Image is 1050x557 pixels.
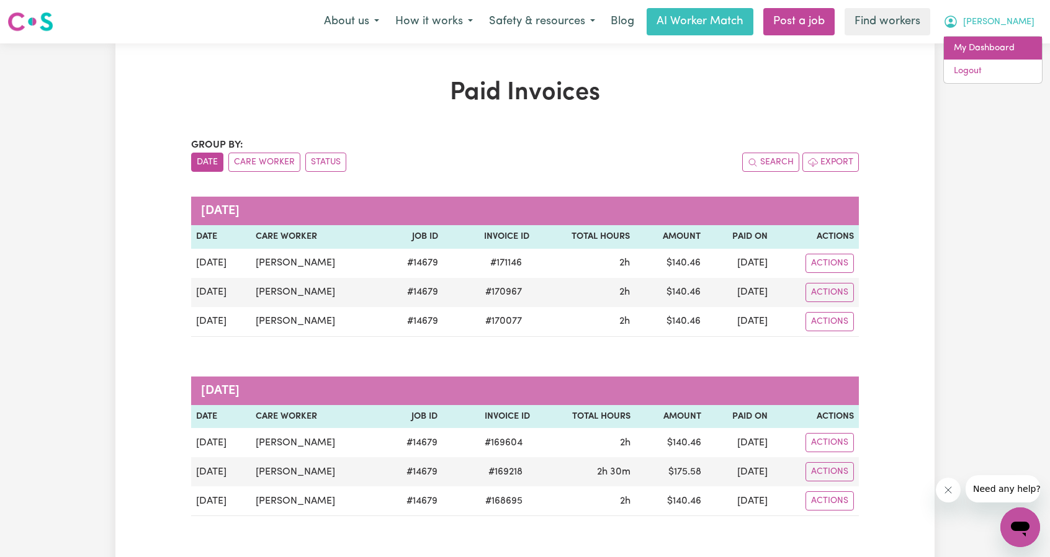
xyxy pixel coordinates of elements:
span: 2 hours [619,258,630,268]
a: Find workers [845,8,930,35]
th: Date [191,405,251,429]
caption: [DATE] [191,197,859,225]
td: [PERSON_NAME] [251,307,383,337]
th: Total Hours [534,225,635,249]
button: Actions [805,254,854,273]
div: My Account [943,36,1043,84]
iframe: Close message [936,478,961,502]
button: My Account [935,9,1043,35]
th: Invoice ID [442,405,535,429]
span: 2 hours [620,438,630,448]
th: Invoice ID [443,225,534,249]
span: Group by: [191,140,243,150]
span: # 169218 [481,465,530,479]
h1: Paid Invoices [191,78,859,108]
th: Actions [773,225,859,249]
td: # 14679 [382,486,442,516]
td: [DATE] [191,486,251,516]
td: $ 140.46 [635,249,706,278]
td: [DATE] [191,457,251,486]
td: [DATE] [706,486,773,516]
th: Amount [635,405,706,429]
td: # 14679 [383,307,444,337]
button: Actions [805,491,854,510]
button: Actions [805,462,854,481]
th: Total Hours [535,405,635,429]
td: $ 140.46 [635,486,706,516]
iframe: Message from company [966,475,1040,502]
button: Export [802,153,859,172]
td: # 14679 [383,249,444,278]
span: 2 hours 30 minutes [597,467,630,477]
td: $ 140.46 [635,307,706,337]
iframe: Button to launch messaging window [1000,507,1040,547]
button: Safety & resources [481,9,603,35]
td: [DATE] [706,307,773,337]
a: AI Worker Match [647,8,753,35]
span: 2 hours [619,287,630,297]
th: Date [191,225,251,249]
button: Actions [805,433,854,452]
td: # 14679 [382,428,442,457]
td: $ 140.46 [635,278,706,307]
td: # 14679 [382,457,442,486]
td: [PERSON_NAME] [251,486,382,516]
td: [PERSON_NAME] [251,457,382,486]
span: # 171146 [483,256,529,270]
img: Careseekers logo [7,11,53,33]
button: Actions [805,283,854,302]
td: [DATE] [706,249,773,278]
span: 2 hours [620,496,630,506]
span: 2 hours [619,316,630,326]
a: Blog [603,8,642,35]
td: $ 140.46 [635,428,706,457]
th: Actions [773,405,859,429]
caption: [DATE] [191,377,859,405]
th: Job ID [383,225,444,249]
span: # 170967 [478,285,529,300]
a: Logout [944,60,1042,83]
th: Job ID [382,405,442,429]
td: [PERSON_NAME] [251,249,383,278]
td: [DATE] [191,278,251,307]
span: # 169604 [477,435,530,450]
td: $ 175.58 [635,457,706,486]
a: Post a job [763,8,835,35]
button: sort invoices by date [191,153,223,172]
span: [PERSON_NAME] [963,16,1034,29]
span: # 170077 [478,314,529,329]
th: Care Worker [251,405,382,429]
button: Actions [805,312,854,331]
span: Need any help? [7,9,75,19]
button: How it works [387,9,481,35]
th: Paid On [706,405,773,429]
td: [DATE] [191,428,251,457]
button: Search [742,153,799,172]
td: [DATE] [191,249,251,278]
th: Paid On [706,225,773,249]
button: About us [316,9,387,35]
td: [PERSON_NAME] [251,428,382,457]
button: sort invoices by care worker [228,153,300,172]
td: [DATE] [191,307,251,337]
a: Careseekers logo [7,7,53,36]
th: Care Worker [251,225,383,249]
td: [DATE] [706,457,773,486]
td: [PERSON_NAME] [251,278,383,307]
span: # 168695 [478,494,530,509]
button: sort invoices by paid status [305,153,346,172]
th: Amount [635,225,706,249]
td: [DATE] [706,428,773,457]
a: My Dashboard [944,37,1042,60]
td: [DATE] [706,278,773,307]
td: # 14679 [383,278,444,307]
